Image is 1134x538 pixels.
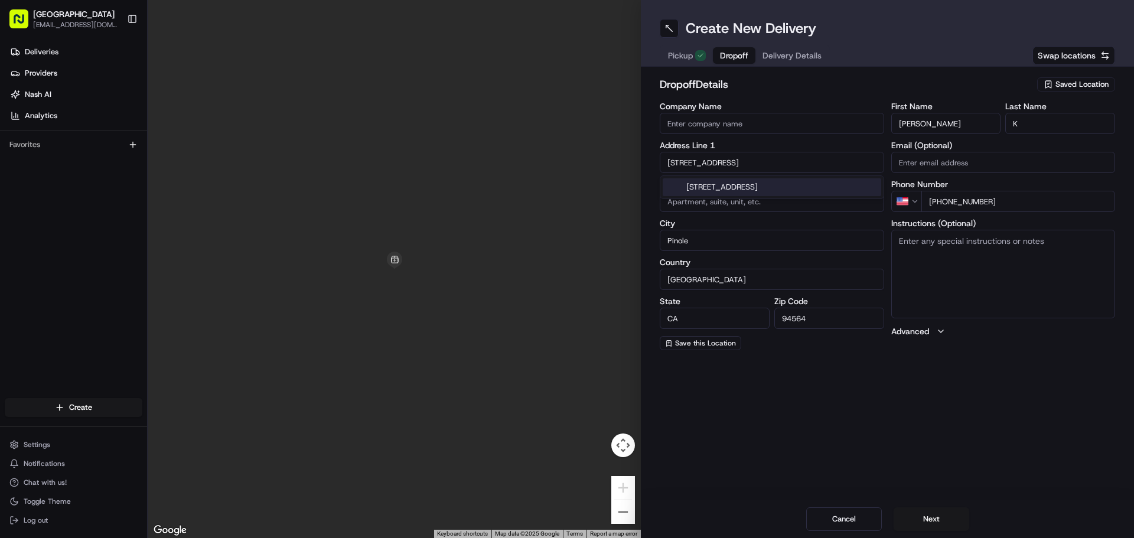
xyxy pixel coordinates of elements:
div: Start new chat [53,113,194,125]
span: Pickup [668,50,693,61]
a: 📗Knowledge Base [7,259,95,281]
span: Saved Location [1055,79,1109,90]
input: Enter phone number [921,191,1116,212]
label: Zip Code [774,297,884,305]
label: First Name [891,102,1001,110]
img: 1732323095091-59ea418b-cfe3-43c8-9ae0-d0d06d6fd42c [25,113,46,134]
button: Zoom out [611,500,635,524]
button: Toggle Theme [5,493,142,510]
input: Enter last name [1005,113,1115,134]
label: Email (Optional) [891,141,1116,149]
span: Knowledge Base [24,264,90,276]
span: [PERSON_NAME] [37,183,96,193]
span: Create [69,402,92,413]
button: Start new chat [201,116,215,131]
label: Country [660,258,884,266]
label: State [660,297,770,305]
button: Create [5,398,142,417]
div: Past conversations [12,154,79,163]
a: Powered byPylon [83,292,143,302]
a: Nash AI [5,85,147,104]
input: Enter city [660,230,884,251]
input: Clear [31,76,195,89]
img: Nash [12,12,35,35]
span: Settings [24,440,50,449]
input: Enter company name [660,113,884,134]
button: Next [894,507,969,531]
a: Providers [5,64,147,83]
a: Open this area in Google Maps (opens a new window) [151,523,190,538]
button: [EMAIL_ADDRESS][DOMAIN_NAME] [33,20,118,30]
span: Dropoff [720,50,748,61]
button: Log out [5,512,142,529]
label: Address Line 1 [660,141,884,149]
img: 1736555255976-a54dd68f-1ca7-489b-9aae-adbdc363a1c4 [24,216,33,225]
button: See all [183,151,215,165]
span: Save this Location [675,338,736,348]
span: Analytics [25,110,57,121]
span: Delivery Details [762,50,822,61]
img: Google [151,523,190,538]
a: Terms (opens in new tab) [566,530,583,537]
div: [STREET_ADDRESS] [663,178,881,196]
a: 💻API Documentation [95,259,194,281]
span: [DATE] [165,215,190,224]
span: Deliveries [25,47,58,57]
label: Company Name [660,102,884,110]
input: Enter country [660,269,884,290]
button: Keyboard shortcuts [437,530,488,538]
img: 1736555255976-a54dd68f-1ca7-489b-9aae-adbdc363a1c4 [12,113,33,134]
a: Report a map error [590,530,637,537]
span: API Documentation [112,264,190,276]
span: Log out [24,516,48,525]
span: Pylon [118,293,143,302]
input: Enter first name [891,113,1001,134]
div: We're available if you need us! [53,125,162,134]
a: Analytics [5,106,147,125]
span: [DATE] [105,183,129,193]
button: [GEOGRAPHIC_DATA] [33,8,115,20]
label: Last Name [1005,102,1115,110]
a: Deliveries [5,43,147,61]
button: Swap locations [1032,46,1115,65]
input: Enter zip code [774,308,884,329]
h1: Create New Delivery [686,19,816,38]
span: Toggle Theme [24,497,71,506]
label: Advanced [891,325,929,337]
label: Phone Number [891,180,1116,188]
span: [PERSON_NAME] [PERSON_NAME] [37,215,157,224]
span: Nash AI [25,89,51,100]
button: Chat with us! [5,474,142,491]
button: Settings [5,436,142,453]
img: Dianne Alexi Soriano [12,204,31,223]
h2: dropoff Details [660,76,1030,93]
label: City [660,219,884,227]
p: Welcome 👋 [12,47,215,66]
span: Chat with us! [24,478,67,487]
button: Cancel [806,507,882,531]
input: Enter address [660,152,884,173]
button: Zoom in [611,476,635,500]
div: 📗 [12,265,21,275]
span: Notifications [24,459,65,468]
button: Map camera controls [611,433,635,457]
input: Enter email address [891,152,1116,173]
div: 💻 [100,265,109,275]
span: Map data ©2025 Google [495,530,559,537]
button: [GEOGRAPHIC_DATA][EMAIL_ADDRESS][DOMAIN_NAME] [5,5,122,33]
button: Notifications [5,455,142,472]
span: Swap locations [1038,50,1096,61]
span: • [98,183,102,193]
span: • [159,215,163,224]
div: Favorites [5,135,142,154]
span: Providers [25,68,57,79]
input: Enter state [660,308,770,329]
label: Instructions (Optional) [891,219,1116,227]
img: Joseph [12,172,31,191]
button: Save this Location [660,336,741,350]
input: Apartment, suite, unit, etc. [660,191,884,212]
button: Advanced [891,325,1116,337]
button: Saved Location [1037,76,1115,93]
div: Suggestions [660,175,884,199]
